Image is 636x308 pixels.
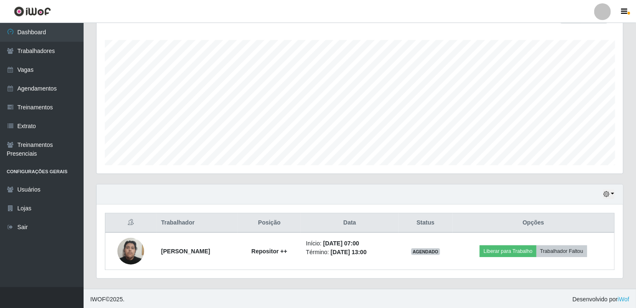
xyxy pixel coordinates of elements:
[453,213,615,233] th: Opções
[117,233,144,269] img: 1735996269854.jpeg
[331,249,366,255] time: [DATE] 13:00
[156,213,238,233] th: Trabalhador
[14,6,51,17] img: CoreUI Logo
[480,245,536,257] button: Liberar para Trabalho
[618,296,629,303] a: iWof
[252,248,287,255] strong: Repositor ++
[411,248,440,255] span: AGENDADO
[306,239,394,248] li: Início:
[572,295,629,304] span: Desenvolvido por
[238,213,301,233] th: Posição
[399,213,453,233] th: Status
[161,248,210,255] strong: [PERSON_NAME]
[537,245,587,257] button: Trabalhador Faltou
[301,213,399,233] th: Data
[90,295,125,304] span: © 2025 .
[306,248,394,257] li: Término:
[323,240,359,247] time: [DATE] 07:00
[90,296,106,303] span: IWOF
